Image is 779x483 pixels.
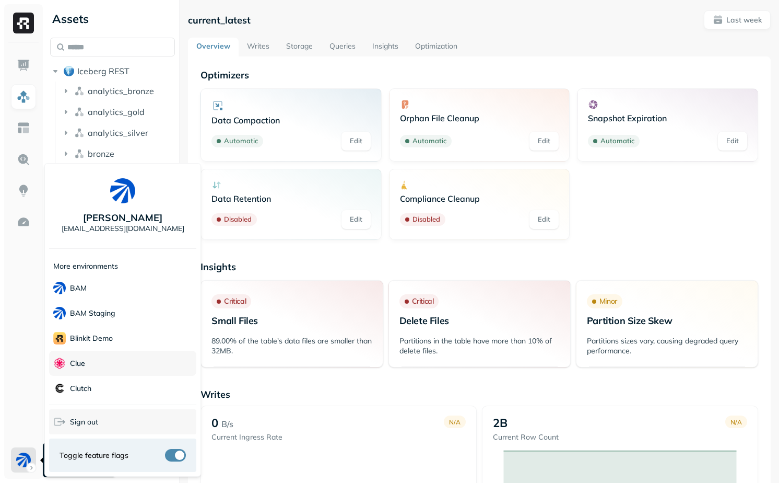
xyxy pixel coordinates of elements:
p: Clutch [70,384,91,394]
p: [EMAIL_ADDRESS][DOMAIN_NAME] [62,224,184,234]
img: Clue [53,357,66,370]
p: BAM Staging [70,308,115,318]
img: Blinkit Demo [53,332,66,344]
img: BAM Staging [53,307,66,319]
img: Clutch [53,382,66,395]
p: More environments [53,261,118,271]
p: [PERSON_NAME] [83,212,162,224]
img: BAM Dev [110,178,135,203]
img: BAM [53,282,66,294]
p: Blinkit Demo [70,333,113,343]
p: Clue [70,359,85,369]
span: Toggle feature flags [60,451,128,461]
p: BAM [70,283,87,293]
span: Sign out [70,417,98,427]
